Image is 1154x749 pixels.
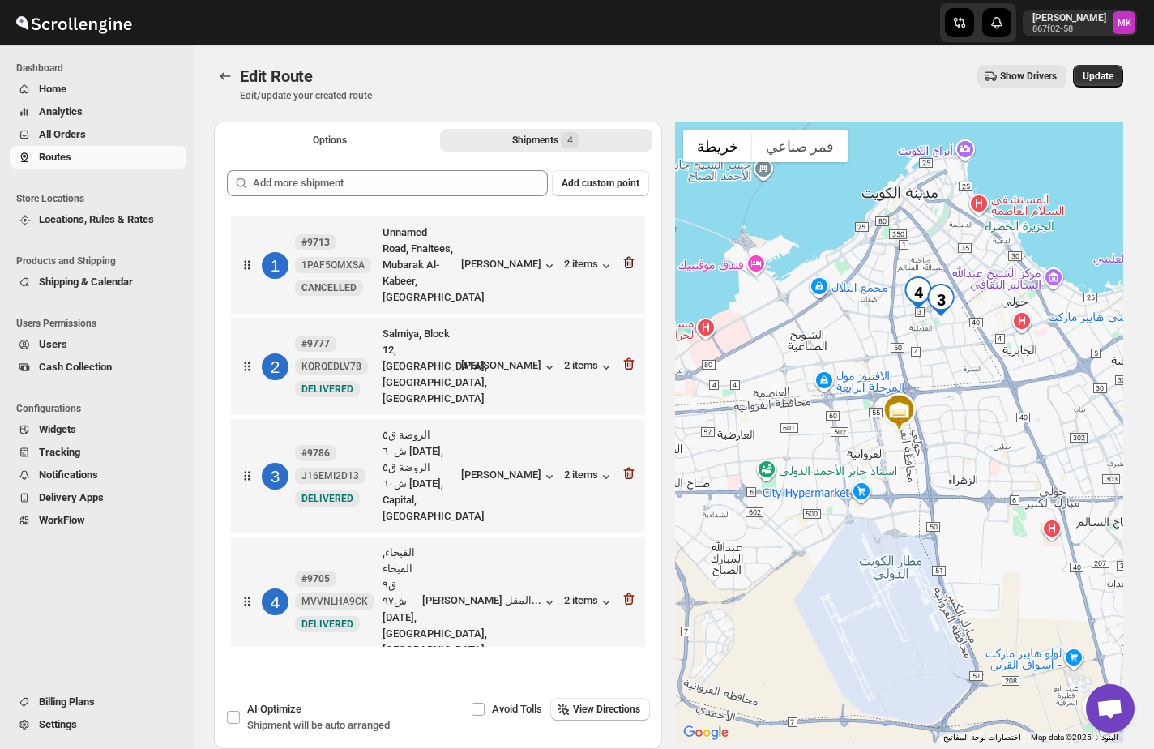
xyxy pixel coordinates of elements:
[1031,733,1092,742] span: Map data ©2025
[39,446,80,458] span: Tracking
[301,618,353,630] span: DELIVERED
[1101,733,1118,742] a: البنود (يتم فتح الرابط في علامة تبويب جديدة)
[1083,691,1115,724] button: عناصر التحكّم بطريقة عرض الخريطة
[224,129,437,152] button: All Route Options
[1032,11,1106,24] p: [PERSON_NAME]
[10,208,186,231] button: Locations, Rules & Rates
[16,255,186,267] span: Products and Shipping
[39,276,133,288] span: Shipping & Calendar
[1118,18,1132,28] text: MK
[262,588,288,615] div: 4
[301,595,368,608] span: MVVNLHA9CK
[240,66,313,86] span: Edit Route
[301,282,357,293] span: CANCELLED
[1086,684,1135,733] a: دردشة مفتوحة
[1000,70,1057,83] span: Show Drivers
[440,129,653,152] button: Selected Shipments
[10,509,186,532] button: WorkFlow
[253,170,548,196] input: Add more shipment
[977,65,1066,88] button: Show Drivers
[313,134,347,147] span: Options
[16,317,186,330] span: Users Permissions
[383,427,455,524] div: الروضة ق٥ ش٦٠ [DATE], الروضة ق٥ ش٦٠ [DATE], Capital, [GEOGRAPHIC_DATA]
[39,151,71,163] span: Routes
[925,284,957,316] div: 3
[240,89,372,102] p: Edit/update your created route
[39,213,154,225] span: Locations, Rules & Rates
[10,101,186,123] button: Analytics
[679,722,733,743] a: ‏فتح هذه المنطقة في "خرائط Google" (يؤدي ذلك إلى فتح نافذة جديدة)
[752,130,848,162] button: عرض صور القمر الصناعي
[39,718,77,730] span: Settings
[39,695,95,708] span: Billing Plans
[10,333,186,356] button: Users
[943,732,1021,743] button: اختصارات لوحة المفاتيح
[262,463,288,490] div: 3
[247,703,301,715] span: AI Optimize
[902,276,934,309] div: 4
[301,469,359,482] span: J16EMI2D13
[231,419,645,533] div: 3#9786J16EMI2D13NewDELIVEREDالروضة ق٥ ش٦٠ [DATE], الروضة ق٥ ش٦٠ [DATE], Capital, [GEOGRAPHIC_DATA...
[39,514,85,526] span: WorkFlow
[679,722,733,743] img: Google
[1113,11,1135,34] span: Mostafa Khalifa
[10,464,186,486] button: Notifications
[564,594,614,610] button: 2 items
[214,157,662,653] div: Selected Shipments
[301,493,353,504] span: DELIVERED
[39,361,112,373] span: Cash Collection
[564,469,614,485] button: 2 items
[383,326,455,407] div: Salmiya, Block 12, [GEOGRAPHIC_DATA], [GEOGRAPHIC_DATA], [GEOGRAPHIC_DATA]
[422,594,558,610] button: [PERSON_NAME] المقل...
[231,537,645,666] div: 4#9705MVVNLHA9CKNewDELIVEREDالفيحاء, الفيحاء ق٩ ش٩٧ [DATE], [GEOGRAPHIC_DATA], [GEOGRAPHIC_DATA][...
[567,134,573,147] span: 4
[461,258,558,274] button: [PERSON_NAME]
[231,318,645,415] div: 2#9777KQRQEDLV78NewDELIVEREDSalmiya, Block 12, [GEOGRAPHIC_DATA], [GEOGRAPHIC_DATA], [GEOGRAPHIC_...
[16,62,186,75] span: Dashboard
[13,2,135,43] img: ScrollEngine
[552,170,649,196] button: Add custom point
[16,402,186,415] span: Configurations
[39,128,86,140] span: All Orders
[247,719,390,731] span: Shipment will be auto arranged
[39,423,76,435] span: Widgets
[422,594,541,606] div: [PERSON_NAME] المقل...
[301,237,330,248] b: #9713
[10,486,186,509] button: Delivery Apps
[214,65,237,88] button: Routes
[1023,10,1137,36] button: User menu
[10,441,186,464] button: Tracking
[573,703,640,716] span: View Directions
[16,192,186,205] span: Store Locations
[383,545,416,658] div: الفيحاء, الفيحاء ق٩ ش٩٧ [DATE], [GEOGRAPHIC_DATA], [GEOGRAPHIC_DATA]
[683,130,752,162] button: عرض خريطة الشارع
[301,338,330,349] b: #9777
[10,691,186,713] button: Billing Plans
[262,252,288,279] div: 1
[461,469,558,485] button: [PERSON_NAME]
[39,83,66,95] span: Home
[564,258,614,274] button: 2 items
[301,259,365,272] span: 1PAF5QMXSA
[562,177,639,190] span: Add custom point
[39,105,83,118] span: Analytics
[564,359,614,375] button: 2 items
[10,356,186,379] button: Cash Collection
[10,271,186,293] button: Shipping & Calendar
[461,359,558,375] button: [PERSON_NAME]
[301,447,330,459] b: #9786
[39,338,67,350] span: Users
[10,123,186,146] button: All Orders
[512,132,579,148] div: Shipments
[492,703,542,715] span: Avoid Tolls
[550,698,650,721] button: View Directions
[262,353,288,380] div: 2
[301,383,353,395] span: DELIVERED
